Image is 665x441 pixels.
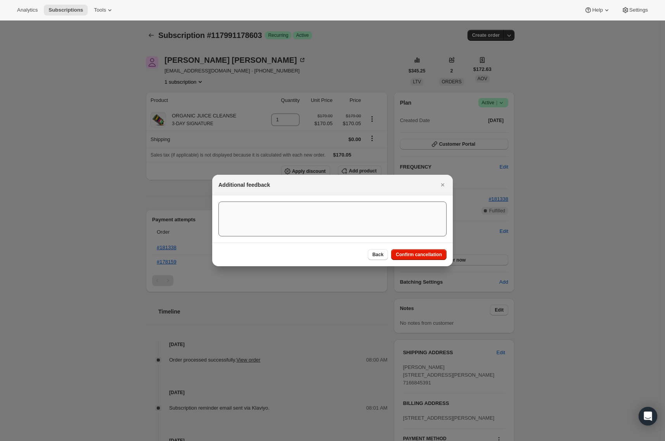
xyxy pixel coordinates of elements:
div: Open Intercom Messenger [639,407,657,425]
button: Settings [617,5,653,16]
span: Tools [94,7,106,13]
button: Help [580,5,615,16]
button: Analytics [12,5,42,16]
button: Confirm cancellation [391,249,447,260]
button: Tools [89,5,118,16]
span: Confirm cancellation [396,252,442,258]
span: Settings [629,7,648,13]
button: Subscriptions [44,5,88,16]
h2: Additional feedback [218,181,270,189]
button: Close [437,179,448,190]
span: Back [372,252,384,258]
span: Analytics [17,7,38,13]
span: Subscriptions [48,7,83,13]
button: Back [368,249,388,260]
span: Help [592,7,603,13]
